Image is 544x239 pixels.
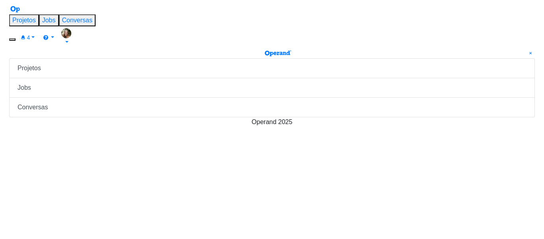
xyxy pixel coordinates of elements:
a: Projetos [12,17,36,24]
a: Conversas [62,17,92,24]
a: Projetos [9,58,535,78]
button: Conversas [59,14,96,26]
a: Jobs [9,78,535,98]
span: 4 [27,34,30,41]
a: Conversas [9,98,535,117]
button: 4 [16,32,38,44]
img: L [61,28,71,38]
button: L [58,26,75,49]
a: Jobs [42,17,56,24]
button: Jobs [39,14,59,26]
button: Projetos [9,14,39,26]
